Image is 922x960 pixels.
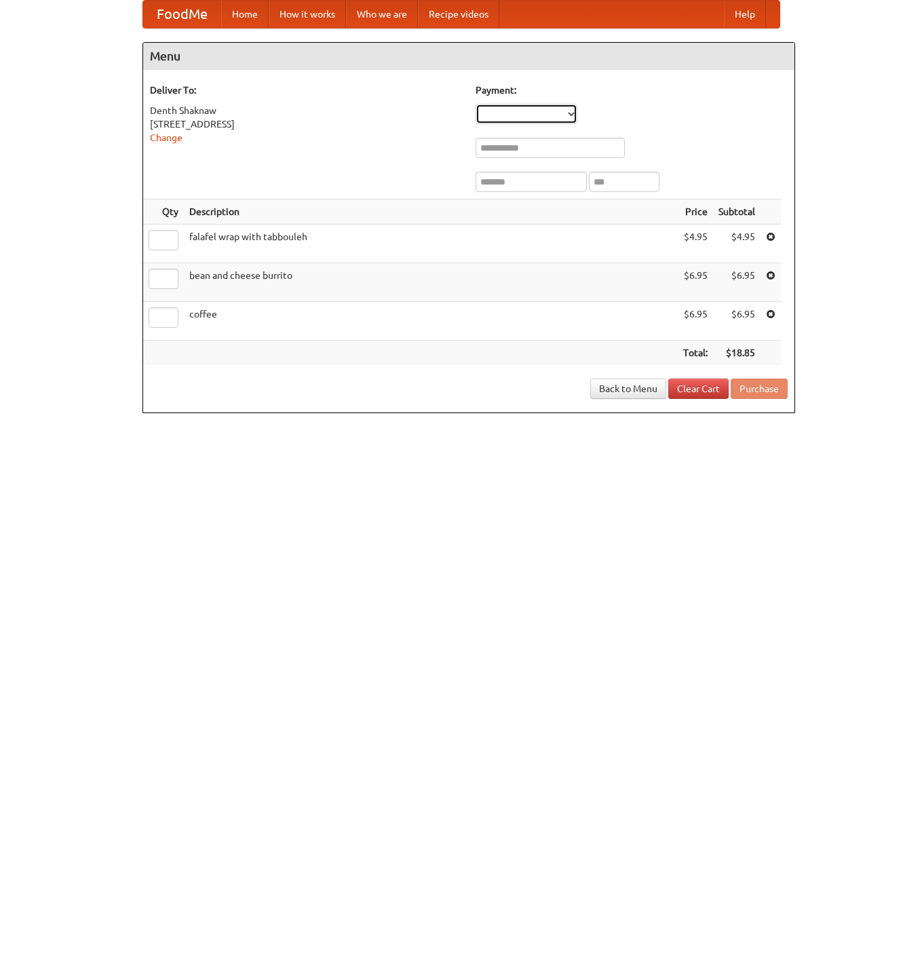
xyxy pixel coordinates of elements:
[150,132,183,143] a: Change
[184,225,678,263] td: falafel wrap with tabbouleh
[418,1,499,28] a: Recipe videos
[678,302,713,341] td: $6.95
[150,117,462,131] div: [STREET_ADDRESS]
[184,263,678,302] td: bean and cheese burrito
[346,1,418,28] a: Who we are
[668,379,729,399] a: Clear Cart
[269,1,346,28] a: How it works
[184,199,678,225] th: Description
[184,302,678,341] td: coffee
[678,263,713,302] td: $6.95
[143,43,794,70] h4: Menu
[678,199,713,225] th: Price
[713,199,761,225] th: Subtotal
[678,225,713,263] td: $4.95
[143,199,184,225] th: Qty
[221,1,269,28] a: Home
[713,263,761,302] td: $6.95
[713,341,761,366] th: $18.85
[713,302,761,341] td: $6.95
[713,225,761,263] td: $4.95
[143,1,221,28] a: FoodMe
[731,379,788,399] button: Purchase
[150,104,462,117] div: Denth Shaknaw
[590,379,666,399] a: Back to Menu
[150,83,462,97] h5: Deliver To:
[724,1,766,28] a: Help
[476,83,788,97] h5: Payment:
[678,341,713,366] th: Total:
